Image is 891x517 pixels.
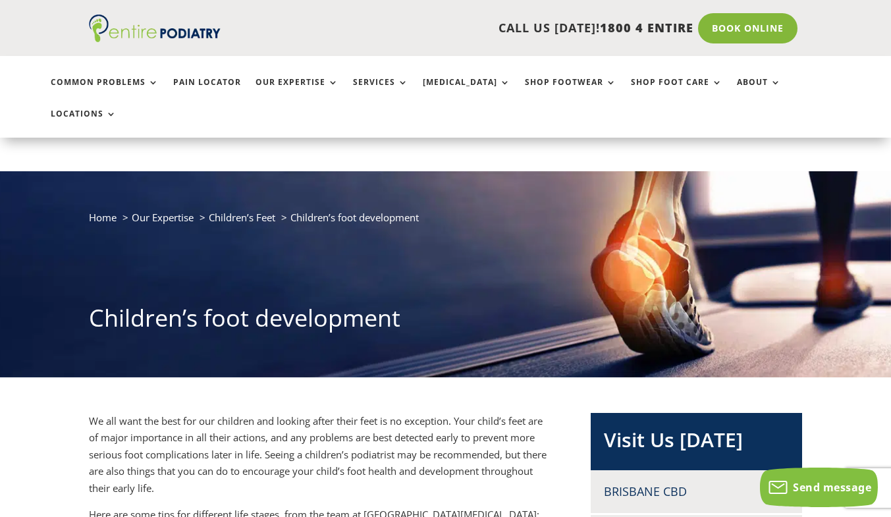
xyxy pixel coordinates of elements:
p: CALL US [DATE]! [251,20,693,37]
span: Send message [793,480,871,495]
a: Shop Footwear [525,78,616,106]
a: Home [89,211,117,224]
p: We all want the best for our children and looking after their feet is no exception. Your child’s ... [89,413,551,507]
a: Services [353,78,408,106]
a: About [737,78,781,106]
a: Book Online [698,13,797,43]
a: Shop Foot Care [631,78,722,106]
h2: Visit Us [DATE] [604,426,789,460]
a: Children’s Feet [209,211,275,224]
a: Common Problems [51,78,159,106]
img: logo (1) [89,14,221,42]
span: Children’s foot development [290,211,419,224]
span: 1800 4 ENTIRE [600,20,693,36]
button: Send message [760,468,878,507]
a: Locations [51,109,117,138]
a: Entire Podiatry [89,32,221,45]
h1: Children’s foot development [89,302,801,341]
a: Pain Locator [173,78,241,106]
a: Our Expertise [256,78,338,106]
nav: breadcrumb [89,209,801,236]
a: Our Expertise [132,211,194,224]
a: [MEDICAL_DATA] [423,78,510,106]
h4: Brisbane CBD [604,483,789,500]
